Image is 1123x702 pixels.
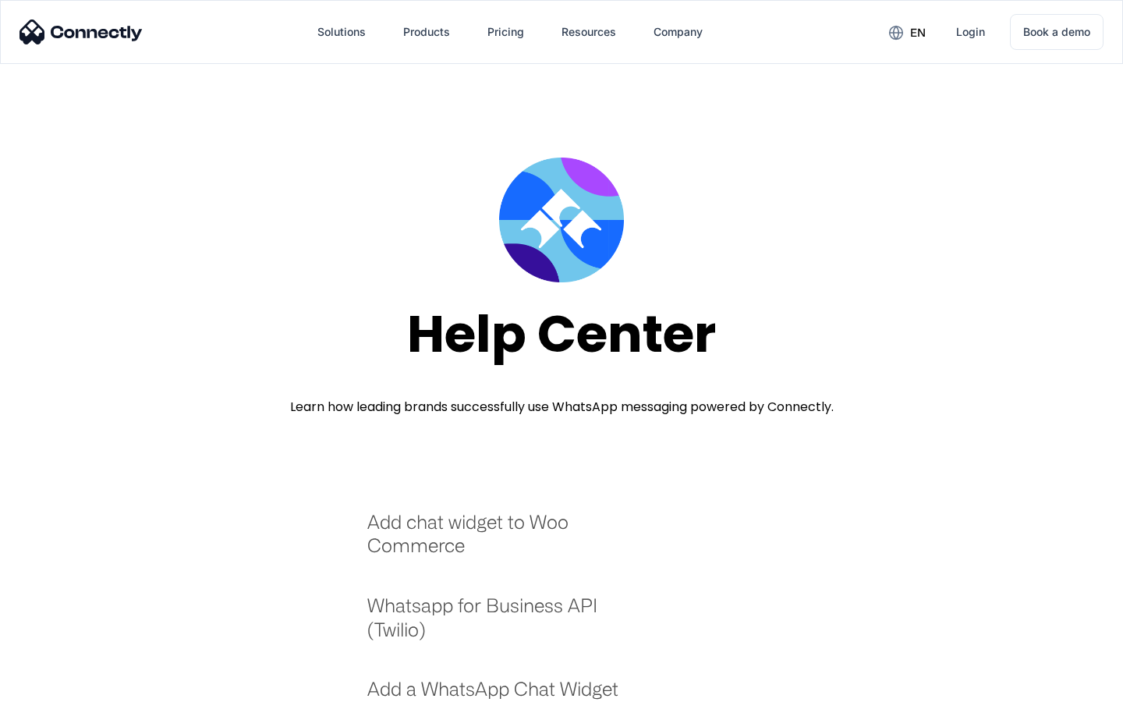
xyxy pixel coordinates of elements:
[31,675,94,697] ul: Language list
[475,13,537,51] a: Pricing
[407,306,716,363] div: Help Center
[317,21,366,43] div: Solutions
[956,21,985,43] div: Login
[19,19,143,44] img: Connectly Logo
[910,22,926,44] div: en
[944,13,997,51] a: Login
[487,21,524,43] div: Pricing
[561,21,616,43] div: Resources
[367,594,639,657] a: Whatsapp for Business API (Twilio)
[16,675,94,697] aside: Language selected: English
[1010,14,1104,50] a: Book a demo
[290,398,834,417] div: Learn how leading brands successfully use WhatsApp messaging powered by Connectly.
[367,510,639,573] a: Add chat widget to Woo Commerce
[654,21,703,43] div: Company
[403,21,450,43] div: Products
